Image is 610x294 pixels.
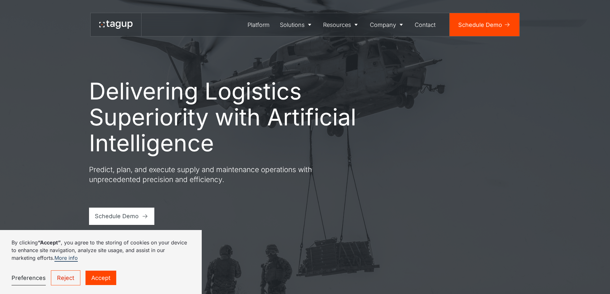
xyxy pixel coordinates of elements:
strong: “Accept” [38,239,61,246]
a: More info [54,255,78,262]
div: Company [370,20,396,29]
h1: Delivering Logistics Superiority with Artificial Intelligence [89,78,358,156]
div: Solutions [280,20,305,29]
a: Preferences [12,271,46,285]
p: By clicking , you agree to the storing of cookies on your device to enhance site navigation, anal... [12,239,190,262]
a: Schedule Demo [450,13,519,36]
a: Resources [318,13,365,36]
a: Accept [85,271,116,285]
a: Contact [410,13,441,36]
a: Company [365,13,410,36]
div: Schedule Demo [458,20,502,29]
a: Solutions [275,13,318,36]
a: Reject [51,270,80,285]
div: Platform [248,20,270,29]
a: Platform [243,13,275,36]
div: Contact [415,20,435,29]
p: Predict, plan, and execute supply and maintenance operations with unprecedented precision and eff... [89,164,320,185]
div: Schedule Demo [95,212,139,220]
a: Schedule Demo [89,208,155,225]
div: Resources [323,20,351,29]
